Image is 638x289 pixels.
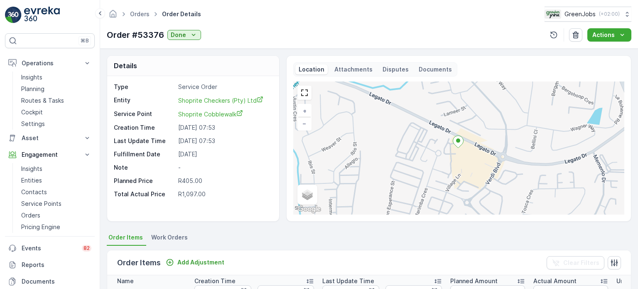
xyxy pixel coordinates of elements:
[114,124,175,132] p: Creation Time
[117,257,161,269] p: Order Items
[114,61,137,71] p: Details
[114,163,175,172] p: Note
[545,10,561,19] img: Green_Jobs_Logo.png
[18,83,95,95] a: Planning
[117,277,134,285] p: Name
[83,245,90,252] p: 82
[162,257,228,267] button: Add Adjustment
[419,65,452,74] p: Documents
[114,177,153,185] p: Planned Price
[18,118,95,130] a: Settings
[114,96,175,105] p: Entity
[178,83,270,91] p: Service Order
[160,10,203,18] span: Order Details
[563,259,599,267] p: Clear Filters
[322,277,374,285] p: Last Update Time
[24,7,60,23] img: logo_light-DOdMpM7g.png
[21,176,42,185] p: Entities
[21,165,42,173] p: Insights
[22,59,78,67] p: Operations
[114,190,165,198] p: Total Actual Price
[21,85,44,93] p: Planning
[22,134,78,142] p: Asset
[178,137,270,145] p: [DATE] 07:53
[114,110,175,119] p: Service Point
[547,256,604,269] button: Clear Filters
[178,110,270,119] a: Shoprite Cobblewalk
[18,186,95,198] a: Contacts
[21,120,45,128] p: Settings
[564,10,596,18] p: GreenJobs
[178,190,206,198] span: R1,097.00
[18,163,95,175] a: Insights
[178,111,243,118] span: Shoprite Cobblewalk
[167,30,201,40] button: Done
[5,257,95,273] a: Reports
[22,244,77,252] p: Events
[178,163,270,172] p: -
[599,11,620,17] p: ( +02:00 )
[18,95,95,106] a: Routes & Tasks
[5,146,95,163] button: Engagement
[21,211,40,220] p: Orders
[177,258,224,267] p: Add Adjustment
[18,72,95,83] a: Insights
[18,175,95,186] a: Entities
[592,31,615,39] p: Actions
[295,204,323,215] a: Open this area in Google Maps (opens a new window)
[107,29,164,41] p: Order #53376
[298,105,311,117] a: Zoom In
[178,177,202,184] span: R405.00
[81,37,89,44] p: ⌘B
[108,233,143,242] span: Order Items
[114,83,175,91] p: Type
[383,65,409,74] p: Disputes
[587,28,631,42] button: Actions
[298,117,311,130] a: Zoom Out
[334,65,373,74] p: Attachments
[21,73,42,82] p: Insights
[178,124,270,132] p: [DATE] 07:53
[18,221,95,233] a: Pricing Engine
[298,86,311,99] a: View Fullscreen
[545,7,631,22] button: GreenJobs(+02:00)
[114,137,175,145] p: Last Update Time
[302,120,307,127] span: −
[151,233,188,242] span: Work Orders
[178,96,270,105] a: Shoprite Checkers (Pty) Ltd
[5,130,95,146] button: Asset
[295,204,323,215] img: Google
[22,151,78,159] p: Engagement
[194,277,236,285] p: Creation Time
[178,150,270,158] p: [DATE]
[108,12,118,20] a: Homepage
[21,223,60,231] p: Pricing Engine
[18,198,95,210] a: Service Points
[303,107,307,114] span: +
[21,96,64,105] p: Routes & Tasks
[298,185,317,204] a: Layers
[5,240,95,257] a: Events82
[450,277,498,285] p: Planned Amount
[5,55,95,72] button: Operations
[22,261,91,269] p: Reports
[22,277,91,286] p: Documents
[18,106,95,118] a: Cockpit
[21,200,61,208] p: Service Points
[18,210,95,221] a: Orders
[171,31,186,39] p: Done
[533,277,577,285] p: Actual Amount
[5,7,22,23] img: logo
[21,188,47,196] p: Contacts
[21,108,43,116] p: Cockpit
[130,10,150,17] a: Orders
[178,97,263,104] span: Shoprite Checkers (Pty) Ltd
[299,65,324,74] p: Location
[114,150,175,158] p: Fulfillment Date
